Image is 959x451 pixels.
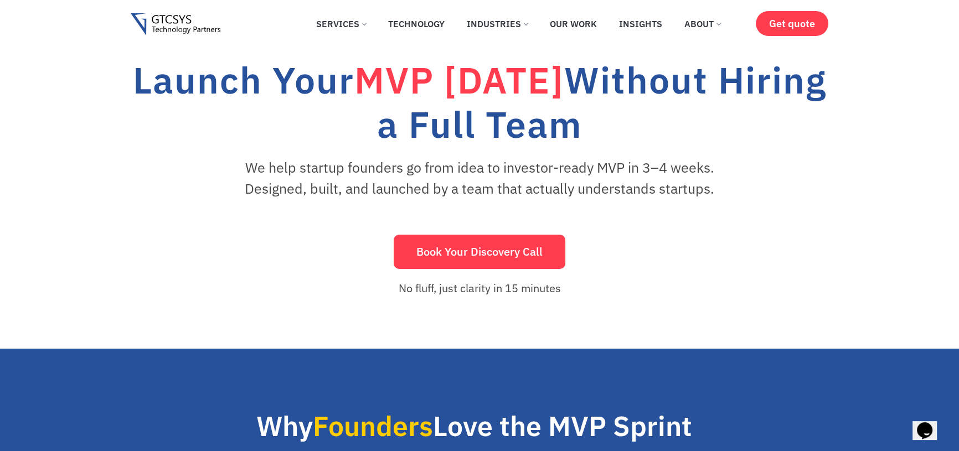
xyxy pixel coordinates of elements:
[313,408,433,444] span: Founders
[394,235,565,269] button: Book Your Discovery Call
[131,13,221,36] img: Gtcsys logo
[380,12,453,36] a: Technology
[756,11,828,36] a: Get quote
[354,56,564,103] span: MVP [DATE]
[542,12,605,36] a: Our Work
[39,409,909,443] h2: Why Love the MVP Sprint
[611,12,671,36] a: Insights
[458,12,536,36] a: Industries
[131,58,828,146] h1: Launch Your Without Hiring a Full Team
[912,407,948,440] iframe: chat widget
[221,280,738,297] p: No fluff, just clarity in 15 minutes
[308,12,374,36] a: Services
[221,157,738,199] p: We help startup founders go from idea to investor-ready MVP in 3–4 weeks. Designed, built, and la...
[769,18,815,29] span: Get quote
[676,12,729,36] a: About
